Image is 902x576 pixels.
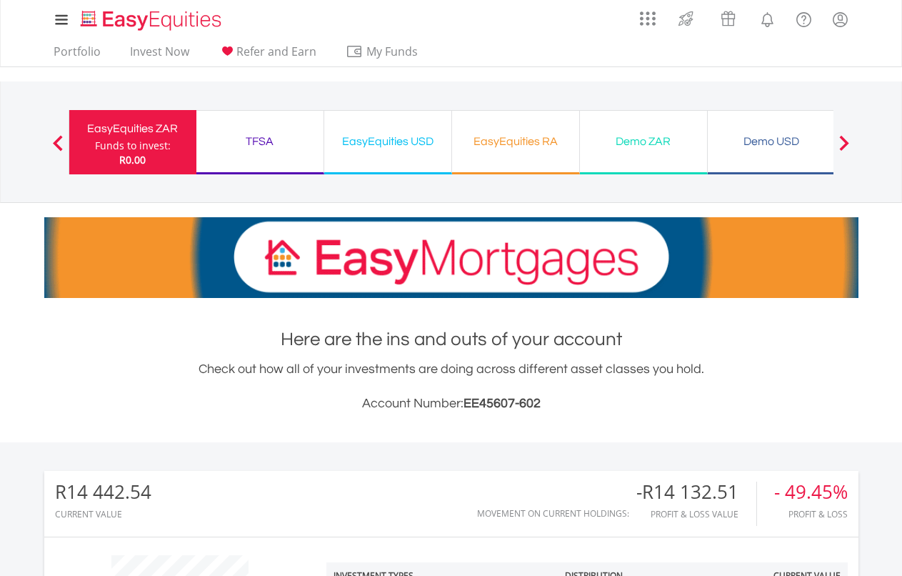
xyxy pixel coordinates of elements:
div: TFSA [205,131,315,152]
a: AppsGrid [631,4,665,26]
div: Profit & Loss [774,510,848,519]
div: Check out how all of your investments are doing across different asset classes you hold. [44,359,858,414]
div: - 49.45% [774,482,848,502]
span: R0.00 [119,153,146,167]
div: Movement on Current Holdings: [477,509,629,518]
div: EasyEquities RA [461,131,571,152]
div: Profit & Loss Value [636,510,756,519]
a: Invest Now [124,44,195,66]
div: -R14 132.51 [636,482,756,502]
img: EasyEquities_Logo.png [78,9,227,32]
h3: Account Number: [44,394,858,414]
div: EasyEquities ZAR [78,119,188,139]
img: grid-menu-icon.svg [640,11,656,26]
a: Home page [75,4,227,32]
a: Notifications [749,4,786,32]
a: Vouchers [707,4,749,30]
button: Next [830,142,858,157]
div: Demo ZAR [588,131,698,152]
a: FAQ's and Support [786,4,822,32]
span: EE45607-602 [463,397,541,410]
a: Refer and Earn [213,44,322,66]
div: Demo USD [716,131,826,152]
img: vouchers-v2.svg [716,7,740,30]
span: Refer and Earn [236,44,316,59]
h1: Here are the ins and outs of your account [44,327,858,352]
button: Previous [44,142,72,157]
div: CURRENT VALUE [55,510,151,519]
img: EasyMortage Promotion Banner [44,217,858,298]
a: My Profile [822,4,858,35]
a: Portfolio [48,44,106,66]
div: R14 442.54 [55,482,151,502]
div: EasyEquities USD [333,131,443,152]
span: My Funds [346,42,439,61]
div: Funds to invest: [95,139,171,153]
img: thrive-v2.svg [674,7,698,30]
